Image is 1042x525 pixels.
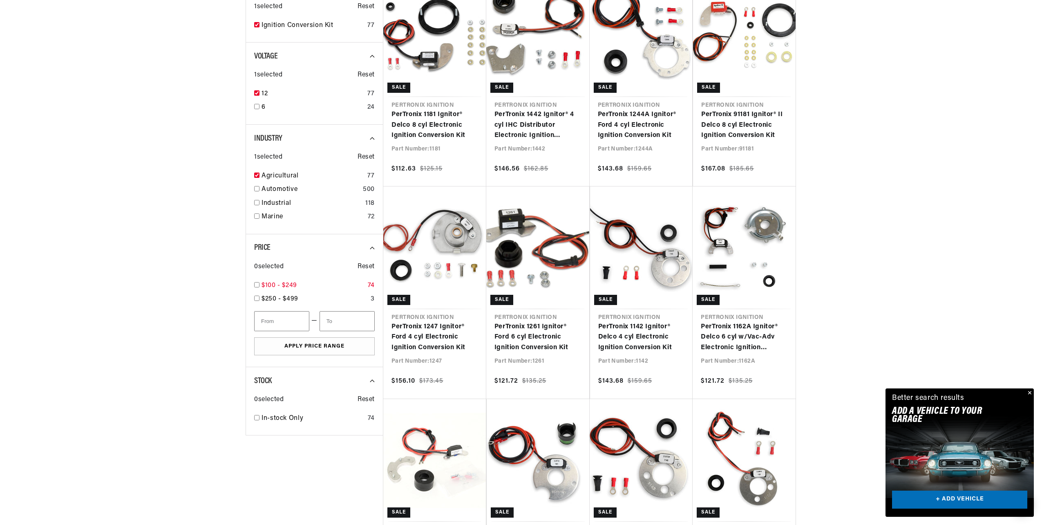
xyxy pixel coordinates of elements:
span: 1 selected [254,70,282,81]
span: Reset [358,152,375,163]
span: 0 selected [254,395,284,405]
a: PerTronix 1162A Ignitor® Delco 6 cyl w/Vac-Adv Electronic Ignition Conversion Kit [701,322,787,353]
span: 1 selected [254,152,282,163]
div: 72 [368,212,375,222]
input: To [320,311,375,331]
span: Reset [358,395,375,405]
div: 77 [367,171,375,182]
a: PerTronix 1244A Ignitor® Ford 4 cyl Electronic Ignition Conversion Kit [598,110,684,141]
span: Stock [254,377,272,385]
a: Agricultural [262,171,364,182]
div: 24 [367,102,375,113]
span: Reset [358,262,375,272]
div: 118 [365,198,375,209]
a: PerTronix 1142 Ignitor® Delco 4 cyl Electronic Ignition Conversion Kit [598,322,685,353]
div: 500 [363,184,375,195]
div: 74 [368,280,375,291]
span: Reset [358,2,375,12]
h2: Add A VEHICLE to your garage [892,407,1007,424]
span: Reset [358,70,375,81]
span: Industry [254,135,282,143]
a: 12 [262,89,364,99]
a: In-stock Only [262,413,364,424]
a: + ADD VEHICLE [892,491,1027,509]
a: PerTronix 1181 Ignitor® Delco 8 cyl Electronic Ignition Conversion Kit [391,110,478,141]
a: Industrial [262,198,362,209]
div: 77 [367,89,375,99]
span: $100 - $249 [262,282,297,289]
span: 0 selected [254,262,284,272]
a: 6 [262,102,364,113]
a: PerTronix 1247 Ignitor® Ford 4 cyl Electronic Ignition Conversion Kit [391,322,478,353]
div: 74 [368,413,375,424]
span: Price [254,244,271,252]
span: — [311,316,318,326]
span: $250 - $499 [262,296,298,302]
div: Better search results [892,393,964,404]
a: PerTronix 91181 Ignitor® II Delco 8 cyl Electronic Ignition Conversion Kit [701,110,787,141]
span: 1 selected [254,2,282,12]
div: 3 [371,294,375,305]
a: Marine [262,212,364,222]
a: Ignition Conversion Kit [262,20,364,31]
a: PerTronix 1261 Ignitor® Ford 6 cyl Electronic Ignition Conversion Kit [494,322,581,353]
button: Close [1024,388,1034,398]
a: Automotive [262,184,360,195]
a: PerTronix 1442 Ignitor® 4 cyl IHC Distributor Electronic Ignition Conversion Kit [494,110,581,141]
input: From [254,311,309,331]
button: Apply Price Range [254,337,375,356]
div: 77 [367,20,375,31]
span: Voltage [254,52,277,61]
